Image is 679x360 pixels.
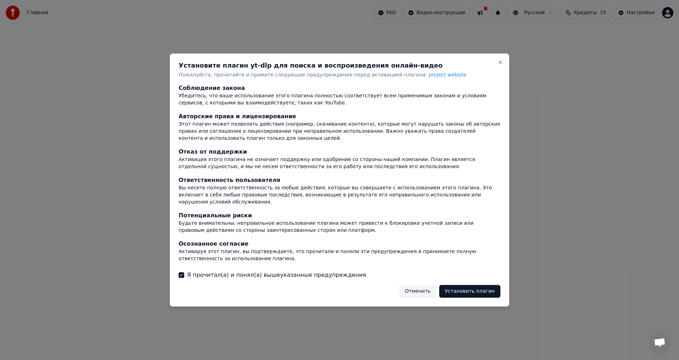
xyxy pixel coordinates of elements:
p: Пожалуйста, прочитайте и примите следующие предупреждения перед активацией плагина. [179,72,500,79]
div: Осознанное согласие [179,240,500,248]
div: Этот плагин может позволять действия (например, скачивание контента), которые могут нарушать зако... [179,121,500,142]
div: Отказ от поддержки [179,148,500,156]
span: project website [429,72,466,78]
div: Активация этого плагина не означает поддержку или одобрение со стороны нашей компании. Плагин явл... [179,156,500,171]
div: Соблюдение закона [179,84,500,93]
div: Ответственность пользователя [179,176,500,184]
div: Вы несете полную ответственность за любые действия, которые вы совершаете с использованием этого ... [179,184,500,206]
div: Авторские права и лицензирование [179,113,500,121]
button: Отменить [399,285,436,298]
div: Будьте внимательны: неправильное использование плагина может привести к блокировке учетной записи... [179,220,500,234]
div: Убедитесь, что ваше использование этого плагина полностью соответствует всем применимым законам и... [179,93,500,107]
div: Потенциальные риски [179,211,500,220]
h2: Установите плагин yt-dlp для поиска и воспроизведения онлайн-видео [179,62,500,69]
div: Активируя этот плагин, вы подтверждаете, что прочитали и поняли эти предупреждения и принимаете п... [179,248,500,262]
button: Установить плагин [439,285,500,298]
label: Я прочитал(а) и понял(а) вышеуказанные предупреждения [187,271,366,279]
